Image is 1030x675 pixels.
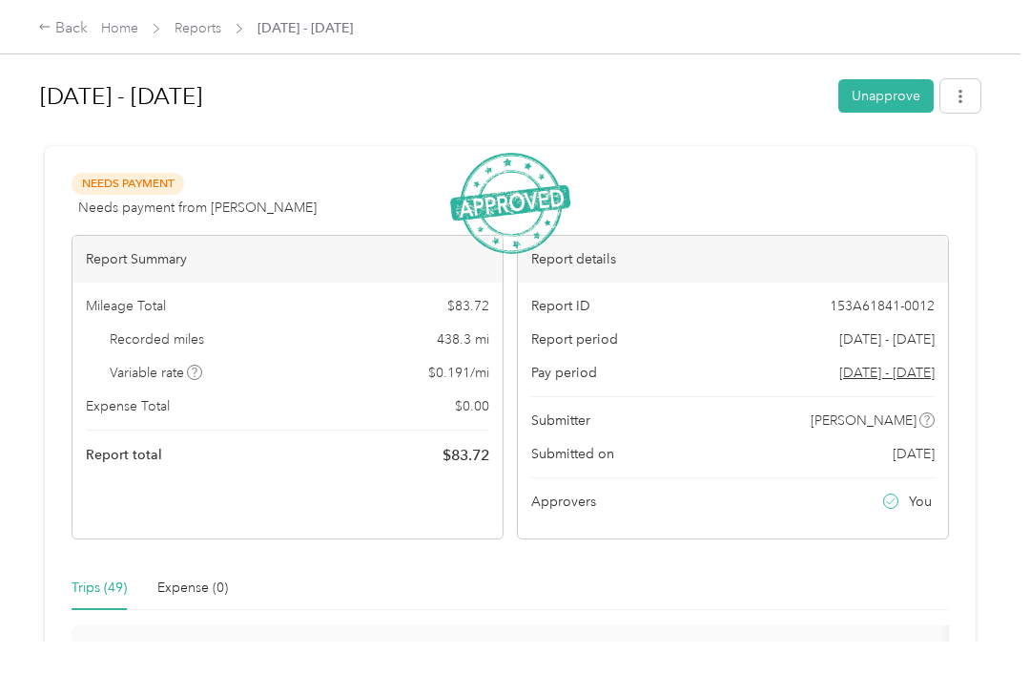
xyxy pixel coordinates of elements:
span: You [909,492,932,512]
h1: Aug 1 - 31, 2025 [40,74,825,119]
span: Track Method [720,641,798,673]
div: Report details [518,236,948,283]
span: $ 83.72 [443,444,489,467]
a: Home [101,20,138,36]
span: Submitter [531,411,590,431]
span: 153A61841-0012 [830,296,935,316]
span: [DATE] - [DATE] [839,329,935,349]
span: [DATE] [893,444,935,464]
span: Needs payment from [PERSON_NAME] [78,198,317,218]
span: Recorded miles [110,329,204,349]
span: Expense Total [86,396,170,416]
span: Needs Payment [72,173,184,195]
span: Report total [86,445,162,465]
span: Report period [531,329,618,349]
div: Back [38,17,88,40]
a: Reports [175,20,221,36]
span: Approvers [531,492,596,512]
span: Report ID [531,296,590,316]
div: Report Summary [72,236,503,283]
span: Pay period [531,363,597,383]
button: Unapprove [838,79,934,113]
span: Go to pay period [839,363,935,383]
div: Expense (0) [157,578,228,599]
img: ApprovedStamp [450,153,570,255]
div: Trips (49) [72,578,127,599]
span: [PERSON_NAME] [811,411,917,431]
iframe: Everlance-gr Chat Button Frame [923,568,1030,675]
span: $ 83.72 [447,296,489,316]
span: [DATE] - [DATE] [257,18,353,38]
span: Submitted on [531,444,614,464]
span: $ 0.00 [455,396,489,416]
span: 438.3 mi [437,329,489,349]
span: Variable rate [110,363,203,383]
span: Mileage Total [86,296,166,316]
span: $ 0.191 / mi [428,363,489,383]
